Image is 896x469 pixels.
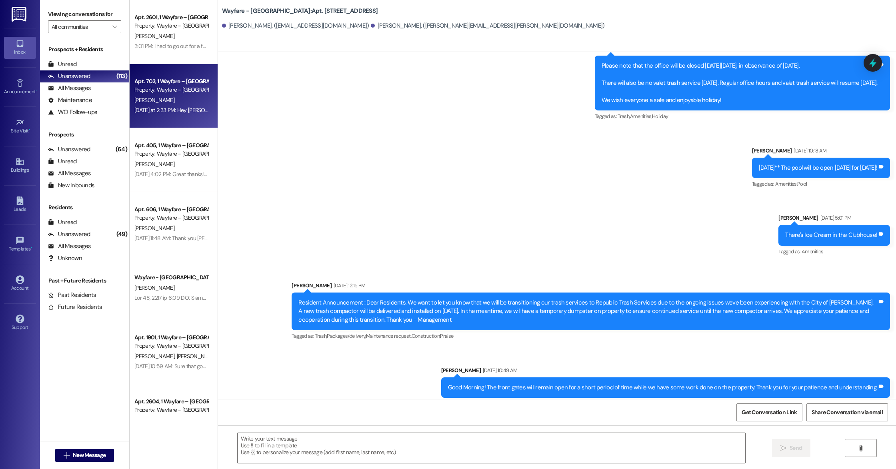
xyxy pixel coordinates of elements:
[48,303,102,311] div: Future Residents
[31,245,32,251] span: •
[134,86,208,94] div: Property: Wayfare - [GEOGRAPHIC_DATA]
[36,88,37,93] span: •
[652,113,668,120] span: Holiday
[134,77,208,86] div: Apt. 703, 1 Wayfare – [GEOGRAPHIC_DATA]
[134,150,208,158] div: Property: Wayfare - [GEOGRAPHIC_DATA]
[4,116,36,137] a: Site Visit •
[618,113,630,120] span: Trash ,
[602,62,878,104] div: Please note that the office will be closed [DATE][DATE], in observance of [DATE]. There will also...
[64,452,70,459] i: 
[134,214,208,222] div: Property: Wayfare - [GEOGRAPHIC_DATA]
[134,13,208,22] div: Apt. 2601, 1 Wayfare – [GEOGRAPHIC_DATA]
[73,451,106,459] span: New Message
[222,7,378,15] b: Wayfare - [GEOGRAPHIC_DATA]: Apt. [STREET_ADDRESS]
[481,366,517,375] div: [DATE] 10:49 AM
[4,234,36,255] a: Templates •
[802,248,823,255] span: Amenities
[790,444,802,452] span: Send
[134,284,174,291] span: [PERSON_NAME]
[630,113,652,120] span: Amenities ,
[806,403,888,421] button: Share Conversation via email
[134,205,208,214] div: Apt. 606, 1 Wayfare – [GEOGRAPHIC_DATA]
[48,254,82,263] div: Unknown
[40,277,129,285] div: Past + Future Residents
[4,312,36,334] a: Support
[48,291,96,299] div: Past Residents
[440,333,453,339] span: Praise
[134,106,466,114] div: [DATE] at 2:33 PM: Hey [PERSON_NAME]! I know you said it would be into this week, but I just want...
[48,8,121,20] label: Viewing conversations for
[48,84,91,92] div: All Messages
[48,169,91,178] div: All Messages
[134,234,237,242] div: [DATE] 11:48 AM: Thank you [PERSON_NAME]
[134,32,174,40] span: [PERSON_NAME]
[4,37,36,58] a: Inbox
[222,22,369,30] div: [PERSON_NAME]. ([EMAIL_ADDRESS][DOMAIN_NAME])
[134,96,174,104] span: [PERSON_NAME]
[778,214,890,225] div: [PERSON_NAME]
[176,353,216,360] span: [PERSON_NAME]
[134,406,208,414] div: Property: Wayfare - [GEOGRAPHIC_DATA]
[134,397,208,406] div: Apt. 2604, 1 Wayfare – [GEOGRAPHIC_DATA]
[48,230,90,239] div: Unanswered
[48,157,77,166] div: Unread
[858,445,864,451] i: 
[114,143,129,156] div: (64)
[4,155,36,176] a: Buildings
[134,342,208,350] div: Property: Wayfare - [GEOGRAPHIC_DATA]
[759,164,877,172] div: [DATE]** The pool will be open [DATE] for [DATE]!
[772,439,811,457] button: Send
[780,445,786,451] i: 
[114,70,129,82] div: (113)
[40,203,129,212] div: Residents
[48,218,77,226] div: Unread
[412,333,440,339] span: Construction ,
[785,231,877,239] div: There's Ice Cream in the Clubhouse!
[48,108,97,116] div: WO Follow-ups
[736,403,802,421] button: Get Conversation Link
[48,96,92,104] div: Maintenance
[55,449,114,462] button: New Message
[40,45,129,54] div: Prospects + Residents
[797,180,807,187] span: Pool
[448,383,878,392] div: Good Morning! The front gates will remain open for a short period of time while we have some work...
[818,214,852,222] div: [DATE] 5:01 PM
[134,273,208,282] div: Wayfare - [GEOGRAPHIC_DATA]
[292,330,890,342] div: Tagged as:
[48,72,90,80] div: Unanswered
[778,246,890,257] div: Tagged as:
[315,333,327,339] span: Trash ,
[134,141,208,150] div: Apt. 405, 1 Wayfare – [GEOGRAPHIC_DATA]
[29,127,30,132] span: •
[134,170,374,178] div: [DATE] 4:02 PM: Great thanks! The closed sign was up earlier. Hence my question. Have a great eve...
[595,110,890,122] div: Tagged as:
[792,146,826,155] div: [DATE] 10:18 AM
[292,281,890,293] div: [PERSON_NAME]
[327,333,366,339] span: Packages/delivery ,
[134,224,174,232] span: [PERSON_NAME]
[48,60,77,68] div: Unread
[134,353,177,360] span: [PERSON_NAME]
[134,363,281,370] div: [DATE] 10:59 AM: Sure that good news Thank you very much Sir
[332,281,365,290] div: [DATE] 12:15 PM
[48,181,94,190] div: New Inbounds
[134,333,208,342] div: Apt. 1901, 1 Wayfare – [GEOGRAPHIC_DATA]
[441,398,890,409] div: Tagged as:
[48,242,91,251] div: All Messages
[752,178,890,190] div: Tagged as:
[752,146,890,158] div: [PERSON_NAME]
[134,22,208,30] div: Property: Wayfare - [GEOGRAPHIC_DATA]
[134,42,534,50] div: 3:01 PM: I had to go out for a few hours, but please have maintenance come in and address the iss...
[12,7,28,22] img: ResiDesk Logo
[4,273,36,295] a: Account
[298,299,877,324] div: Resident Announcement : Dear Residents, We want to let you know that we will be transitioning our...
[48,145,90,154] div: Unanswered
[4,194,36,216] a: Leads
[40,130,129,139] div: Prospects
[134,160,174,168] span: [PERSON_NAME]
[366,333,412,339] span: Maintenance request ,
[52,20,108,33] input: All communities
[371,22,604,30] div: [PERSON_NAME]. ([PERSON_NAME][EMAIL_ADDRESS][PERSON_NAME][DOMAIN_NAME])
[812,408,883,417] span: Share Conversation via email
[441,366,890,377] div: [PERSON_NAME]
